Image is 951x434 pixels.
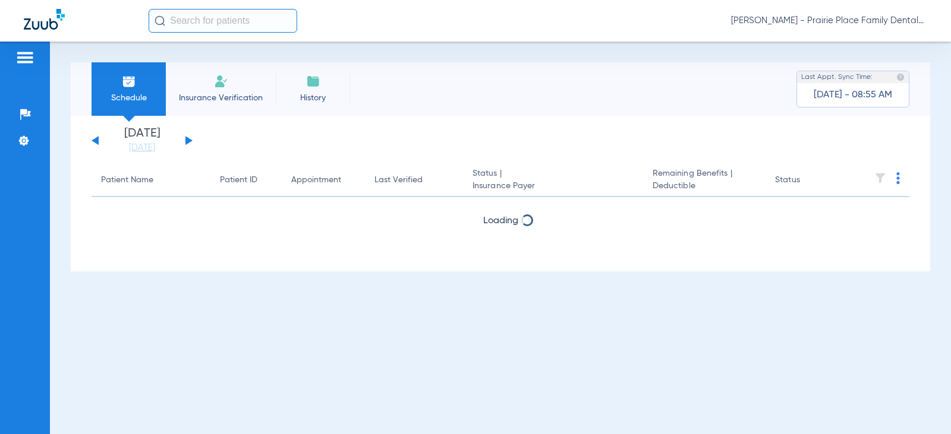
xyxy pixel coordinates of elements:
div: Appointment [291,174,341,186]
a: [DATE] [106,142,178,154]
th: Status [766,164,846,197]
span: Schedule [100,92,157,104]
img: Zuub Logo [24,9,65,30]
th: Status | [463,164,643,197]
span: Last Appt. Sync Time: [801,71,873,83]
span: [PERSON_NAME] - Prairie Place Family Dental [731,15,927,27]
span: Deductible [653,180,756,192]
img: Manual Insurance Verification [214,74,228,88]
img: Schedule [122,74,136,88]
img: Search Icon [155,15,165,26]
div: Last Verified [374,174,423,186]
span: Loading [483,216,518,226]
div: Patient Name [101,174,201,186]
span: [DATE] - 08:55 AM [814,89,892,101]
img: filter.svg [874,172,886,184]
span: Insurance Payer [473,180,634,192]
img: group-dot-blue.svg [896,172,900,184]
div: Patient ID [220,174,257,186]
span: History [285,92,341,104]
li: [DATE] [106,128,178,154]
input: Search for patients [149,9,297,33]
div: Appointment [291,174,355,186]
img: last sync help info [896,73,905,81]
div: Patient Name [101,174,153,186]
div: Patient ID [220,174,272,186]
img: History [306,74,320,88]
img: hamburger-icon [15,50,34,65]
div: Last Verified [374,174,454,186]
th: Remaining Benefits | [643,164,766,197]
span: Insurance Verification [175,92,267,104]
